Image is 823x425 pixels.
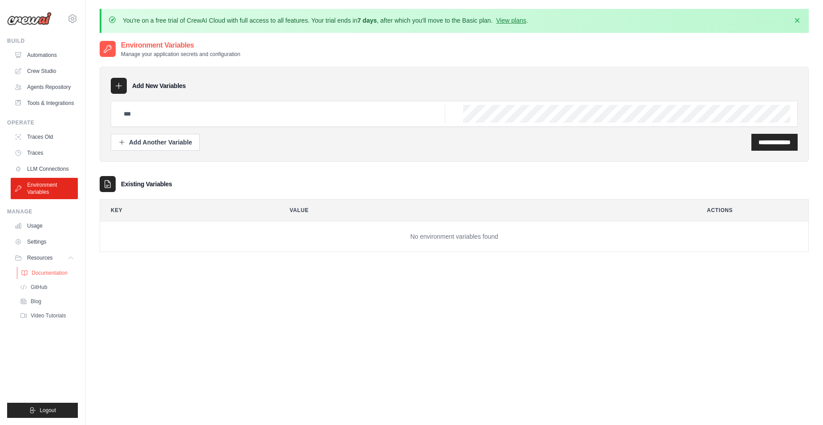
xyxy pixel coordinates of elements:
img: Logo [7,12,52,25]
span: Logout [40,407,56,414]
p: Manage your application secrets and configuration [121,51,240,58]
button: Add Another Variable [111,134,200,151]
th: Value [279,200,689,221]
a: GitHub [16,281,78,293]
span: Blog [31,298,41,305]
a: Crew Studio [11,64,78,78]
a: Agents Repository [11,80,78,94]
div: Manage [7,208,78,215]
a: Blog [16,295,78,308]
a: Documentation [17,267,79,279]
div: Build [7,37,78,44]
a: Automations [11,48,78,62]
span: Resources [27,254,52,261]
button: Resources [11,251,78,265]
h3: Add New Variables [132,81,186,90]
th: Actions [696,200,808,221]
h2: Environment Variables [121,40,240,51]
a: View plans [496,17,526,24]
div: Operate [7,119,78,126]
div: Add Another Variable [118,138,192,147]
th: Key [100,200,272,221]
button: Logout [7,403,78,418]
strong: 7 days [357,17,377,24]
a: Traces Old [11,130,78,144]
a: Settings [11,235,78,249]
a: Tools & Integrations [11,96,78,110]
h3: Existing Variables [121,180,172,188]
td: No environment variables found [100,221,808,252]
a: Video Tutorials [16,309,78,322]
a: Traces [11,146,78,160]
span: Documentation [32,269,68,277]
a: LLM Connections [11,162,78,176]
span: GitHub [31,284,47,291]
a: Environment Variables [11,178,78,199]
span: Video Tutorials [31,312,66,319]
a: Usage [11,219,78,233]
p: You're on a free trial of CrewAI Cloud with full access to all features. Your trial ends in , aft... [123,16,528,25]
